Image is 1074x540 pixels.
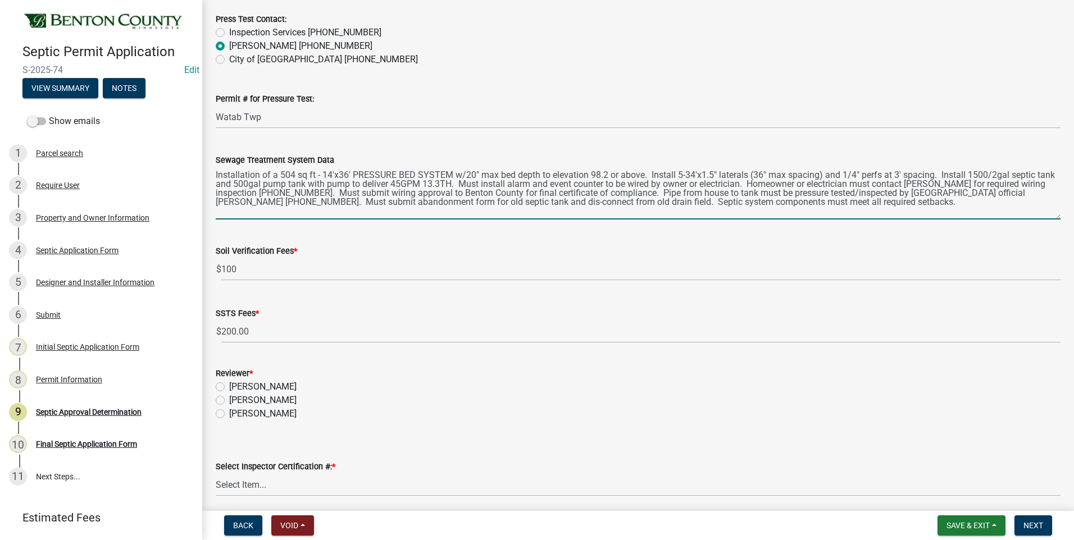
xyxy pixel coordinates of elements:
wm-modal-confirm: Edit Application Number [184,65,199,75]
wm-modal-confirm: Summary [22,84,98,93]
div: Final Septic Application Form [36,440,137,448]
div: Septic Approval Determination [36,408,142,416]
div: 6 [9,306,27,324]
label: [PERSON_NAME] [229,393,297,407]
wm-modal-confirm: Notes [103,84,145,93]
label: [PERSON_NAME] [PHONE_NUMBER] [229,39,372,53]
a: Estimated Fees [9,506,184,529]
div: 9 [9,403,27,421]
div: 4 [9,241,27,259]
div: 7 [9,338,27,356]
span: Back [233,521,253,530]
span: S-2025-74 [22,65,180,75]
button: Back [224,515,262,536]
div: 8 [9,370,27,388]
img: Benton County, Minnesota [22,12,184,32]
div: Submit [36,311,61,319]
div: Property and Owner Information [36,214,149,222]
span: $ [216,258,222,281]
label: Show emails [27,115,100,128]
div: Septic Application Form [36,246,119,254]
button: Save & Exit [938,515,1005,536]
span: Void [280,521,298,530]
h4: Septic Permit Application [22,44,193,60]
label: Sewage Treatment System Data [216,157,334,164]
div: Designer and Installer Information [36,278,154,286]
div: Parcel search [36,149,83,157]
span: Save & Exit [946,521,990,530]
span: $ [216,320,222,343]
label: [PERSON_NAME] [229,407,297,420]
label: Inspection Services [PHONE_NUMBER] [229,26,381,39]
div: 5 [9,273,27,291]
div: 10 [9,435,27,453]
div: 3 [9,209,27,227]
button: Next [1014,515,1052,536]
label: Press Test Contact: [216,16,286,24]
label: [PERSON_NAME] [229,380,297,393]
div: Require User [36,181,80,189]
label: City of [GEOGRAPHIC_DATA] [PHONE_NUMBER] [229,53,418,66]
button: View Summary [22,78,98,98]
div: Initial Septic Application Form [36,343,139,351]
label: Reviewer [216,370,253,378]
label: SSTS Fees [216,310,259,318]
label: Select Inspector Certification #: [216,463,335,471]
label: Soil Verification Fees [216,248,297,255]
span: Next [1023,521,1043,530]
label: Permit # for Pressure Test: [216,95,314,103]
div: 1 [9,144,27,162]
div: 2 [9,176,27,194]
div: 11 [9,468,27,486]
div: Permit Information [36,376,102,383]
button: Void [271,515,314,536]
button: Notes [103,78,145,98]
a: Edit [184,65,199,75]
